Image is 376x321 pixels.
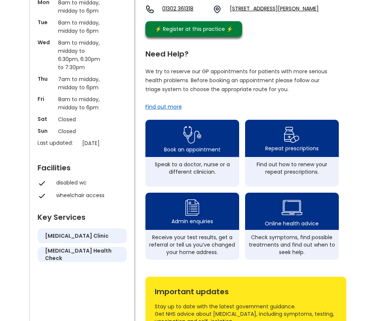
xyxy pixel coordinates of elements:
div: Speak to a doctor, nurse or a different clinician. [149,161,235,176]
a: admin enquiry iconAdmin enquiriesReceive your test results, get a referral or tell us you’ve chan... [145,193,239,260]
div: Need Help? [145,46,339,58]
div: Book an appointment [164,146,221,153]
img: telephone icon [145,5,154,14]
p: Tue [38,19,54,26]
img: book appointment icon [183,124,201,146]
div: Important updates [155,284,337,295]
div: Key Services [38,210,127,221]
a: repeat prescription iconRepeat prescriptionsFind out how to renew your repeat prescriptions. [245,120,339,187]
div: Repeat prescriptions [265,145,319,152]
p: Fri [38,95,54,103]
img: admin enquiry icon [184,198,200,218]
p: Last updated: [38,139,78,147]
a: Find out more [145,103,182,110]
a: [STREET_ADDRESS][PERSON_NAME] [230,5,319,14]
p: Wed [38,39,54,46]
p: 7am to midday, midday to 6pm [58,75,106,92]
h5: [MEDICAL_DATA] clinic [45,232,109,240]
p: 8am to midday, midday to 6pm [58,19,106,35]
p: Thu [38,75,54,83]
p: Closed [58,127,106,135]
p: Closed [58,115,106,123]
a: ⚡️ Register at this practice ⚡️ [145,21,242,37]
p: Sun [38,127,54,135]
img: health advice icon [282,195,302,220]
div: wheelchair access [56,192,123,199]
p: We try to reserve our GP appointments for patients with more serious health problems. Before book... [145,67,328,94]
h5: [MEDICAL_DATA] health check [45,247,119,262]
p: [DATE] [82,139,131,147]
p: 8am to midday, midday to 6:30pm, 6:30pm to 7:30pm [58,39,106,71]
div: Admin enquiries [171,218,213,225]
div: disabled wc [56,179,123,186]
a: book appointment icon Book an appointmentSpeak to a doctor, nurse or a different clinician. [145,120,239,187]
img: practice location icon [213,5,222,14]
img: repeat prescription icon [284,125,300,145]
div: Receive your test results, get a referral or tell us you’ve changed your home address. [149,234,235,256]
p: Sat [38,115,54,123]
a: 01302 361318 [162,5,207,14]
div: Facilities [38,160,127,171]
a: health advice iconOnline health adviceCheck symptoms, find possible treatments and find out when ... [245,193,339,260]
p: 8am to midday, midday to 6pm [58,95,106,112]
div: ⚡️ Register at this practice ⚡️ [151,25,237,33]
div: Online health advice [265,220,319,227]
div: Find out how to renew your repeat prescriptions. [249,161,335,176]
div: Check symptoms, find possible treatments and find out when to seek help. [249,234,335,256]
